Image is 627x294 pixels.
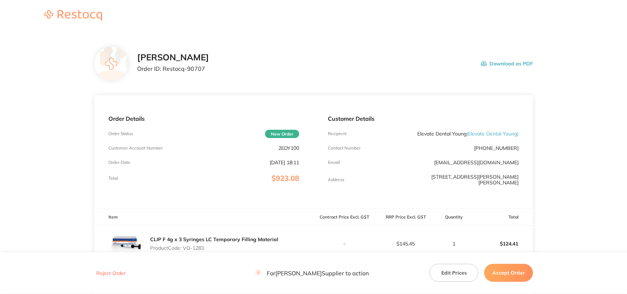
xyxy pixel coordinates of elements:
th: RRP Price Excl. GST [375,209,436,226]
th: Item [94,209,313,226]
p: 2EDY100 [278,145,299,151]
button: Reject Order [94,270,128,277]
p: Emaill [328,160,340,165]
th: Quantity [436,209,472,226]
th: Contract Price Excl. GST [313,209,375,226]
p: [STREET_ADDRESS][PERSON_NAME][PERSON_NAME] [391,174,519,185]
p: Elevate Dental Young [417,131,519,137]
p: Total [108,176,118,181]
p: Contact Number [328,146,361,151]
p: For [PERSON_NAME] Supplier to action [255,270,369,277]
p: $124.41 [472,235,533,252]
p: $145.45 [375,241,436,247]
span: ( Elevate Dental Young ) [466,130,519,137]
p: Product Code: VO-1283 [150,245,278,251]
a: CLIP F 4g x 3 Syringes LC Temporary Filling Material [150,236,278,243]
p: [PHONE_NUMBER] [474,145,519,151]
th: Total [472,209,533,226]
p: Customer Account Number [108,146,163,151]
span: New Order [265,130,299,138]
button: Download as PDF [481,52,533,75]
p: Order Details [108,115,299,122]
a: [EMAIL_ADDRESS][DOMAIN_NAME] [434,159,519,166]
p: 1 [437,241,471,247]
h2: [PERSON_NAME] [137,52,209,63]
p: Order Status [108,131,133,136]
button: Accept Order [484,264,533,282]
p: [DATE] 18:11 [270,160,299,165]
span: $923.08 [271,174,299,183]
button: Edit Prices [429,264,478,282]
p: Recipient [328,131,347,136]
p: Customer Details [328,115,519,122]
img: Restocq logo [37,10,109,21]
p: Order ID: Restocq- 90707 [137,65,209,72]
p: Order Date [108,160,130,165]
p: - [314,241,375,247]
img: dXhzOHoydw [108,226,144,262]
a: Restocq logo [37,10,109,22]
p: Address [328,177,344,182]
